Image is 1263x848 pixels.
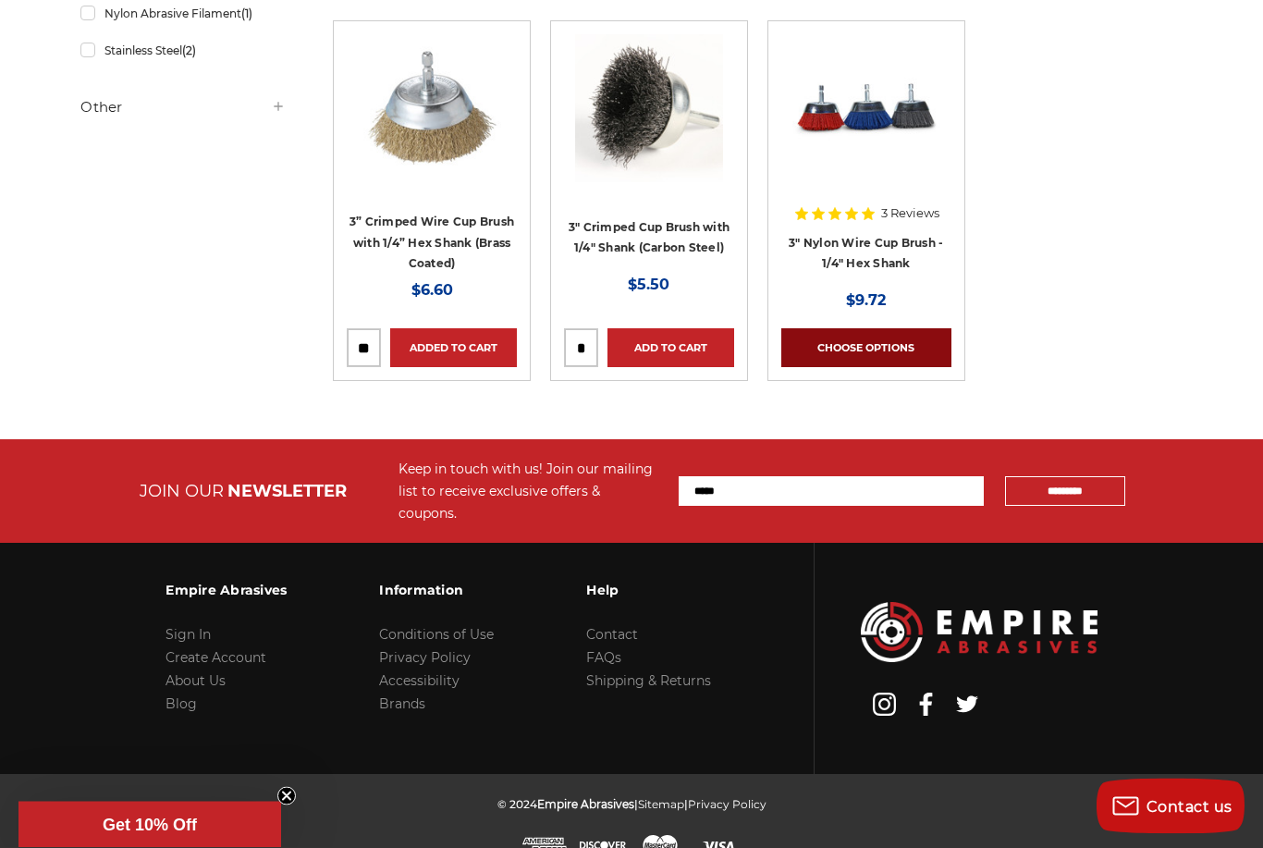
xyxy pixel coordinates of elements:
a: 3" Crimped Cup Brush with 1/4" Shank (Carbon Steel) [569,221,730,256]
a: Blog [166,696,197,713]
span: $5.50 [628,277,669,294]
span: (2) [182,44,196,58]
span: Contact us [1147,798,1232,816]
a: FAQs [586,650,621,667]
h3: Empire Abrasives [166,571,287,610]
div: Get 10% OffClose teaser [18,802,281,848]
button: Close teaser [277,787,296,805]
a: Contact [586,627,638,644]
span: $9.72 [846,292,886,310]
a: Privacy Policy [688,798,766,812]
button: Contact us [1097,779,1245,834]
a: Privacy Policy [379,650,471,667]
a: Conditions of Use [379,627,494,644]
img: Crimped Wire Cup Brush with Shank [575,35,723,183]
span: NEWSLETTER [227,482,347,502]
span: JOIN OUR [140,482,224,502]
a: Stainless Steel [80,35,285,68]
span: $6.60 [411,282,453,300]
img: Empire Abrasives Logo Image [861,603,1097,664]
a: About Us [166,673,226,690]
p: © 2024 | | [497,793,766,817]
a: Create Account [166,650,266,667]
a: Add to Cart [607,329,734,368]
a: Shipping & Returns [586,673,711,690]
a: 3” Crimped Wire Cup Brush with 1/4” Hex Shank (Brass Coated) [349,215,514,271]
a: Accessibility [379,673,460,690]
h3: Help [586,571,711,610]
img: 3" Nylon Wire Cup Brush - 1/4" Hex Shank [792,35,940,183]
a: Sign In [166,627,211,644]
span: (1) [241,7,252,21]
a: 3" Nylon Wire Cup Brush - 1/4" Hex Shank [781,35,951,205]
a: Brands [379,696,425,713]
img: 3" Crimped Cup Brush with Brass Bristles and 1/4 Inch Hex Shank [358,35,506,183]
a: 3" Crimped Cup Brush with Brass Bristles and 1/4 Inch Hex Shank [347,35,517,205]
a: Crimped Wire Cup Brush with Shank [564,35,734,205]
a: Added to Cart [390,329,517,368]
span: Empire Abrasives [537,798,634,812]
h5: Other [80,97,285,119]
span: Get 10% Off [103,816,197,834]
div: Keep in touch with us! Join our mailing list to receive exclusive offers & coupons. [399,459,660,525]
a: Sitemap [638,798,684,812]
a: Choose Options [781,329,951,368]
h3: Information [379,571,494,610]
a: 3" Nylon Wire Cup Brush - 1/4" Hex Shank [789,237,943,272]
span: 3 Reviews [881,208,939,220]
